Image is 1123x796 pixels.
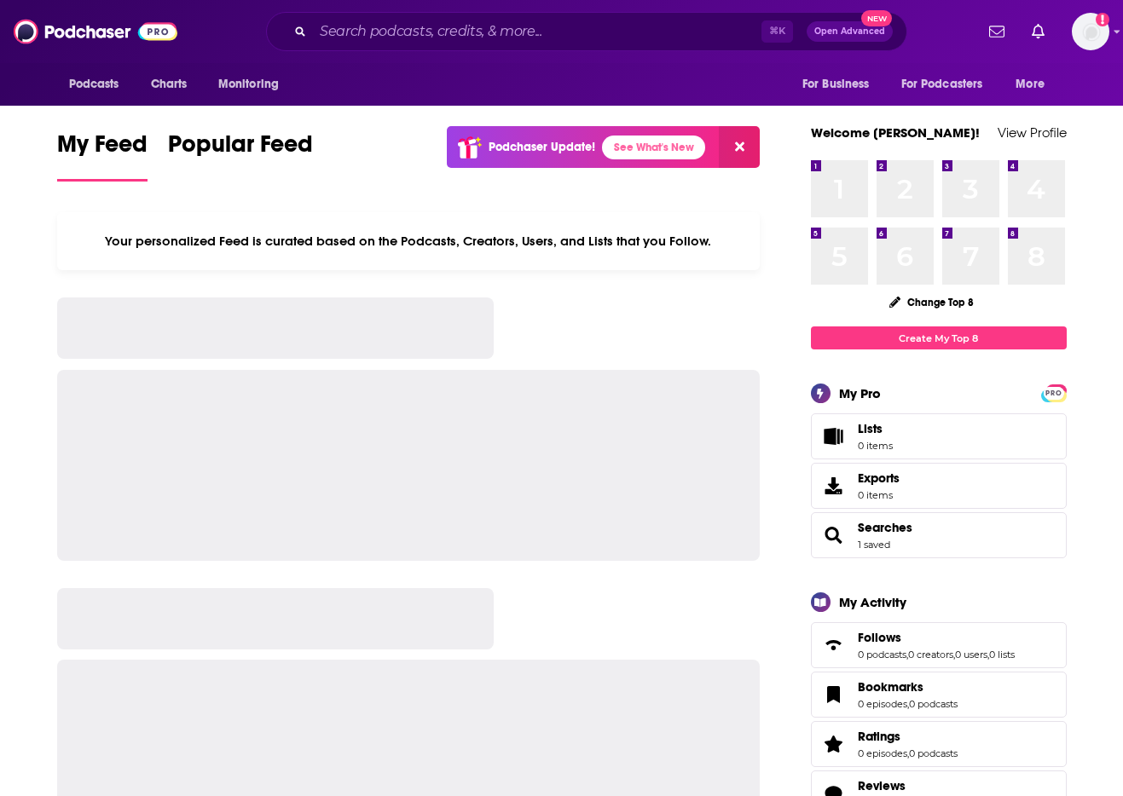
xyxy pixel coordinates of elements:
a: My Feed [57,130,148,182]
a: Ratings [858,729,958,744]
a: 0 episodes [858,747,907,759]
div: My Pro [839,385,881,401]
a: Reviews [858,778,958,793]
span: My Feed [57,130,148,169]
span: Ratings [811,721,1067,767]
button: Show profile menu [1072,13,1109,50]
div: Search podcasts, credits, & more... [266,12,907,51]
a: PRO [1044,386,1064,399]
div: Your personalized Feed is curated based on the Podcasts, Creators, Users, and Lists that you Follow. [57,212,761,270]
span: Follows [811,622,1067,668]
span: Exports [858,470,900,486]
img: Podchaser - Follow, Share and Rate Podcasts [14,15,177,48]
span: , [953,649,955,660]
a: Exports [811,463,1067,509]
a: Create My Top 8 [811,326,1067,349]
button: open menu [206,68,301,101]
span: ⌘ K [761,20,793,43]
a: Lists [811,413,1067,459]
svg: Add a profile image [1096,13,1109,26]
button: Open AdvancedNew [807,21,893,42]
a: Welcome [PERSON_NAME]! [811,124,980,141]
button: open menu [790,68,891,101]
span: PRO [1044,387,1064,400]
span: More [1016,72,1045,96]
a: Popular Feed [168,130,313,182]
a: 1 saved [858,539,890,551]
span: Bookmarks [858,679,923,695]
button: open menu [1004,68,1066,101]
button: open menu [57,68,142,101]
span: Follows [858,630,901,645]
a: Show notifications dropdown [1025,17,1051,46]
a: 0 episodes [858,698,907,710]
a: 0 lists [989,649,1015,660]
a: Searches [858,520,912,535]
img: User Profile [1072,13,1109,50]
span: Monitoring [218,72,279,96]
span: For Business [802,72,870,96]
input: Search podcasts, credits, & more... [313,18,761,45]
span: Open Advanced [814,27,885,36]
span: Podcasts [69,72,119,96]
a: 0 users [955,649,987,660]
span: , [906,649,908,660]
span: Lists [858,421,883,436]
a: 0 podcasts [909,698,958,710]
span: Exports [817,474,851,498]
span: For Podcasters [901,72,983,96]
a: View Profile [998,124,1067,141]
span: New [861,10,892,26]
span: Searches [811,512,1067,558]
span: 0 items [858,489,900,501]
span: Popular Feed [168,130,313,169]
span: Lists [817,424,851,448]
button: Change Top 8 [879,291,985,313]
a: Bookmarks [858,679,958,695]
span: Bookmarks [811,672,1067,718]
a: 0 podcasts [909,747,958,759]
div: My Activity [839,594,906,610]
a: 0 creators [908,649,953,660]
a: 0 podcasts [858,649,906,660]
a: Follows [817,633,851,657]
span: Reviews [858,778,906,793]
a: See What's New [602,136,705,159]
button: open menu [890,68,1008,101]
span: Ratings [858,729,900,744]
p: Podchaser Update! [489,140,595,154]
a: Searches [817,523,851,547]
a: Bookmarks [817,683,851,707]
a: Follows [858,630,1015,645]
span: , [907,747,909,759]
span: Lists [858,421,893,436]
span: 0 items [858,440,893,452]
span: , [987,649,989,660]
span: Logged in as N0elleB7 [1072,13,1109,50]
span: Charts [151,72,188,96]
span: , [907,698,909,710]
a: Charts [140,68,198,101]
a: Ratings [817,732,851,756]
a: Show notifications dropdown [982,17,1011,46]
